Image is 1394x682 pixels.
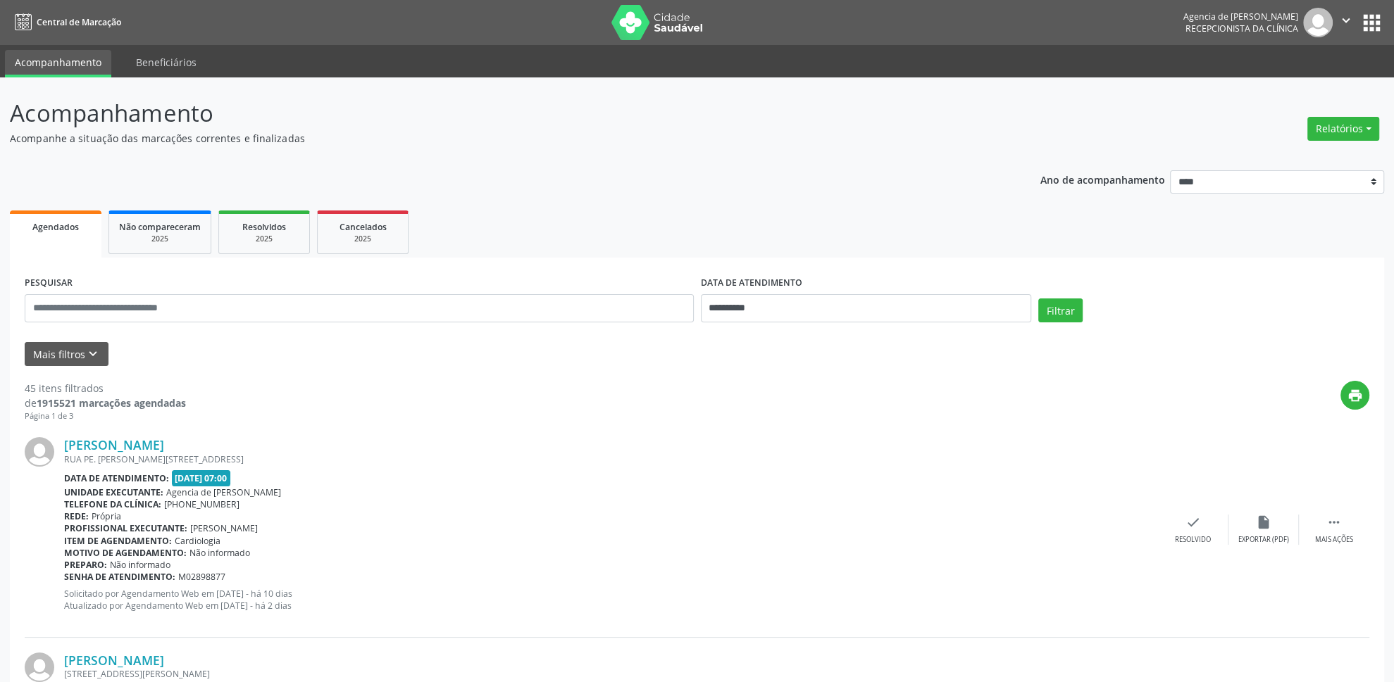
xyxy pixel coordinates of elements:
[1175,535,1211,545] div: Resolvido
[1185,514,1201,530] i: check
[1307,117,1379,141] button: Relatórios
[1256,514,1271,530] i: insert_drive_file
[1185,23,1298,34] span: Recepcionista da clínica
[178,571,225,583] span: M02898877
[1238,535,1289,545] div: Exportar (PDF)
[1040,170,1165,188] p: Ano de acompanhamento
[126,50,206,75] a: Beneficiários
[32,221,79,233] span: Agendados
[328,234,398,244] div: 2025
[92,510,121,522] span: Própria
[701,272,802,294] label: DATA DE ATENDIMENTO
[64,486,163,498] b: Unidade executante:
[119,234,201,244] div: 2025
[1338,13,1354,28] i: 
[10,96,972,131] p: Acompanhamento
[64,510,89,522] b: Rede:
[64,547,187,559] b: Motivo de agendamento:
[10,11,121,34] a: Central de Marcação
[25,396,186,410] div: de
[64,437,164,453] a: [PERSON_NAME]
[64,668,1158,680] div: [STREET_ADDRESS][PERSON_NAME]
[85,346,101,362] i: keyboard_arrow_down
[1359,11,1384,35] button: apps
[64,472,169,484] b: Data de atendimento:
[190,522,258,534] span: [PERSON_NAME]
[110,559,170,571] span: Não informado
[189,547,250,559] span: Não informado
[1303,8,1333,37] img: img
[37,16,121,28] span: Central de Marcação
[1348,388,1363,403] i: print
[25,342,108,367] button: Mais filtroskeyboard_arrow_down
[166,486,281,498] span: Agencia de [PERSON_NAME]
[5,50,111,77] a: Acompanhamento
[64,453,1158,465] div: RUA PE. [PERSON_NAME][STREET_ADDRESS]
[1183,11,1298,23] div: Agencia de [PERSON_NAME]
[119,221,201,233] span: Não compareceram
[64,535,172,547] b: Item de agendamento:
[25,652,54,682] img: img
[37,396,186,410] strong: 1915521 marcações agendadas
[242,221,286,233] span: Resolvidos
[340,221,387,233] span: Cancelados
[1326,514,1342,530] i: 
[1038,298,1083,322] button: Filtrar
[25,381,186,396] div: 45 itens filtrados
[25,410,186,422] div: Página 1 de 3
[229,234,299,244] div: 2025
[64,652,164,668] a: [PERSON_NAME]
[64,522,187,534] b: Profissional executante:
[164,498,239,510] span: [PHONE_NUMBER]
[25,272,73,294] label: PESQUISAR
[1340,381,1369,410] button: print
[172,470,231,486] span: [DATE] 07:00
[175,535,220,547] span: Cardiologia
[64,588,1158,612] p: Solicitado por Agendamento Web em [DATE] - há 10 dias Atualizado por Agendamento Web em [DATE] - ...
[64,571,175,583] b: Senha de atendimento:
[64,498,161,510] b: Telefone da clínica:
[25,437,54,467] img: img
[1333,8,1359,37] button: 
[64,559,107,571] b: Preparo:
[10,131,972,146] p: Acompanhe a situação das marcações correntes e finalizadas
[1315,535,1353,545] div: Mais ações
